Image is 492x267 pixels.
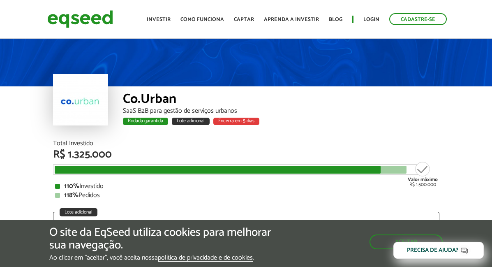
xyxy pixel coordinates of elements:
[172,118,210,125] div: Lote adicional
[60,208,97,216] div: Lote adicional
[264,17,319,22] a: Aprenda a investir
[234,17,254,22] a: Captar
[53,140,439,147] div: Total Investido
[55,192,437,199] div: Pedidos
[408,176,438,183] strong: Valor máximo
[64,181,79,192] strong: 110%
[55,183,437,190] div: Investido
[363,17,379,22] a: Login
[180,17,224,22] a: Como funciona
[329,17,342,22] a: Blog
[49,254,286,262] p: Ao clicar em "aceitar", você aceita nossa .
[408,161,438,187] div: R$ 1.500.000
[147,17,171,22] a: Investir
[370,234,443,249] button: Aceitar
[123,118,168,125] div: Rodada garantida
[213,118,259,125] div: Encerra em 5 dias
[123,108,439,114] div: SaaS B2B para gestão de serviços urbanos
[389,13,447,25] a: Cadastre-se
[64,190,79,201] strong: 118%
[123,93,439,108] div: Co.Urban
[49,226,286,252] h5: O site da EqSeed utiliza cookies para melhorar sua navegação.
[53,149,439,160] div: R$ 1.325.000
[47,8,113,30] img: EqSeed
[158,255,253,262] a: política de privacidade e de cookies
